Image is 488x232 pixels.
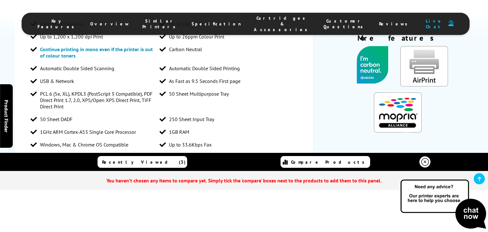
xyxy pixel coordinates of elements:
[169,65,240,72] span: Automatic Double Sided Printing
[345,33,451,46] div: More features
[42,171,446,190] span: You haven’t chosen any items to compare yet. Simply tick the 'compare' boxes next to the products...
[281,156,370,168] a: Compare Products
[399,179,488,231] img: Open Live Chat window
[40,78,74,84] span: USB & Network
[400,81,448,88] a: KeyFeatureModal85
[169,46,202,52] span: Carbon Neutral
[90,21,130,27] span: Overview
[40,129,136,135] span: 1GHz ARM Cortex-A53 Single Core Processor
[374,127,422,134] a: KeyFeatureModal324
[254,15,311,32] span: Cartridges & Accessories
[169,129,189,135] span: 1GB RAM
[40,46,153,59] span: Continue printing in mono even if the printer is out of colour toners
[350,78,395,85] a: KeyFeatureModal346
[169,116,214,122] span: 250 Sheet Input Tray
[142,18,179,30] span: Similar Printers
[379,21,411,27] span: Reviews
[40,141,128,148] span: Windows, Mac & Chrome OS Compatible
[350,46,395,84] img: Carbon Neutral Printing
[374,92,422,133] img: Mopria Certified
[169,91,229,97] span: 50 Sheet Multipurpose Tray
[3,100,10,133] span: Product Finder
[424,18,445,30] span: Live Chat
[40,91,153,110] span: PCL 6 (5e, XL), KPDL3 (PostScript 3 Compatible), PDF Direct Print 1.7, 2.0, XPS/Open XPS Direct P...
[40,116,72,122] span: 50 Sheet DADF
[169,141,212,148] span: Up to 33.6Kbps Fax
[192,21,241,27] span: Specification
[40,65,114,72] span: Automatic Double Sided Scanning
[448,20,454,26] img: user-headset-duotone.svg
[291,159,368,165] span: Compare Products
[169,78,241,84] span: As Fast as 9.5 Seconds First page
[102,159,186,165] span: Recently Viewed (3)
[98,156,187,168] a: Recently Viewed (3)
[400,46,448,86] img: AirPrint
[323,18,366,30] span: Customer Questions
[37,18,78,30] span: Key Features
